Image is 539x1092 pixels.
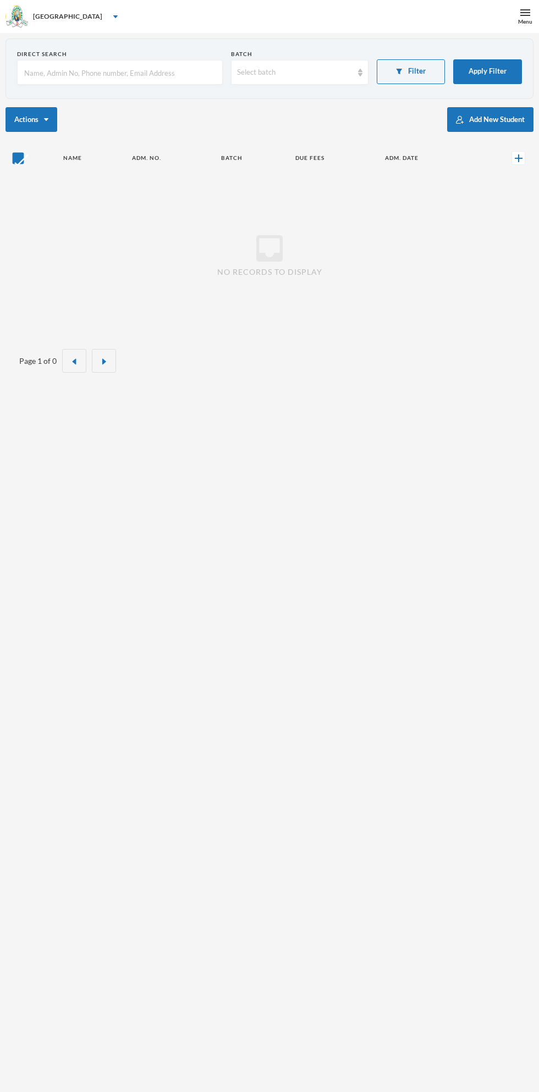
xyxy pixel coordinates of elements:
button: Add New Student [447,107,533,132]
button: Actions [5,107,57,132]
div: Menu [518,18,532,26]
span: No records to display [217,266,322,278]
div: Batch [231,50,368,58]
div: Direct Search [17,50,223,58]
div: Select batch [237,67,352,78]
button: Apply Filter [453,59,522,84]
img: + [515,154,522,162]
button: Filter [377,59,446,84]
img: logo [6,6,28,28]
div: [GEOGRAPHIC_DATA] [33,12,102,21]
th: Adm. No. [124,146,213,170]
i: inbox [252,231,287,266]
th: Adm. Date [377,146,475,170]
input: Name, Admin No, Phone number, Email Address [23,60,217,85]
th: Name [55,146,124,170]
div: Page 1 of 0 [19,355,57,367]
th: Due Fees [287,146,376,170]
th: Batch [213,146,287,170]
